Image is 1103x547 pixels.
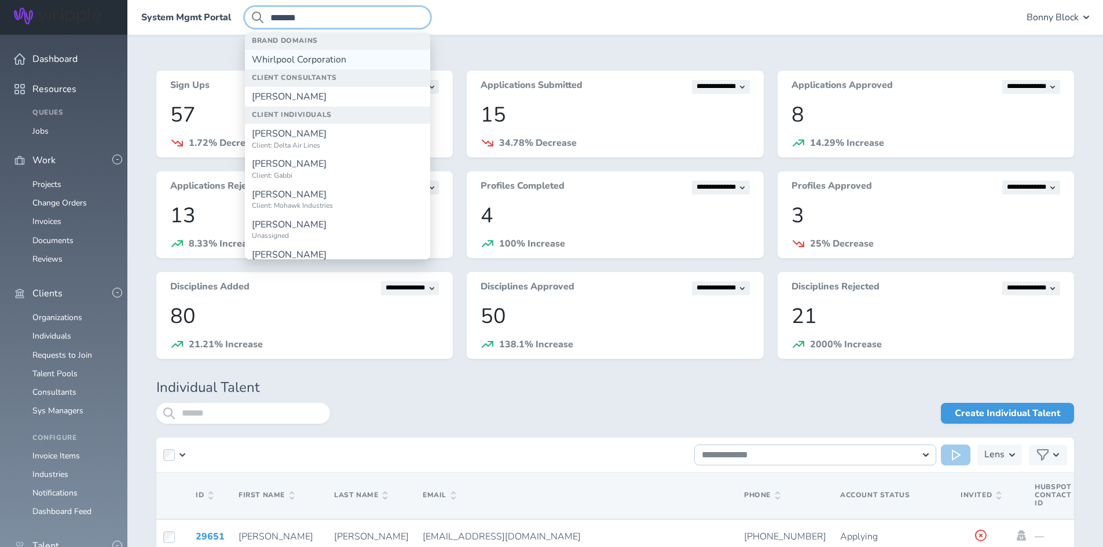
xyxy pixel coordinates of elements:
[252,142,327,150] p: Client: Delta Air Lines
[252,172,327,180] p: Client: Gabbi
[141,12,231,23] a: System Mgmt Portal
[112,288,122,298] button: -
[32,216,61,227] a: Invoices
[245,32,430,50] h3: Brand Domains
[744,491,780,500] span: Phone
[941,403,1074,424] a: Create Individual Talent
[32,288,63,299] span: Clients
[791,281,880,295] h3: Disciplines Rejected
[252,249,337,260] p: [PERSON_NAME]
[196,530,225,543] a: 29651
[32,84,76,94] span: Resources
[423,530,581,543] span: [EMAIL_ADDRESS][DOMAIN_NAME]
[499,338,573,351] span: 138.1% Increase
[481,281,574,295] h3: Disciplines Approved
[32,387,76,398] a: Consultants
[791,181,872,194] h3: Profiles Approved
[1027,12,1079,23] span: Bonny Block
[252,54,346,65] p: Whirlpool Corporation
[170,281,250,295] h3: Disciplines Added
[32,331,71,342] a: Individuals
[32,405,83,416] a: Sys Managers
[252,202,333,210] p: Client: Mohawk Industries
[334,491,387,500] span: Last Name
[239,530,313,543] span: [PERSON_NAME]
[112,155,122,164] button: -
[170,103,439,127] p: 57
[1015,530,1028,541] a: Impersonate
[170,181,266,194] h3: Applications Rejected
[481,103,749,127] p: 15
[32,506,91,517] a: Dashboard Feed
[252,129,327,139] p: [PERSON_NAME]
[32,254,63,265] a: Reviews
[423,491,456,500] span: Email
[32,434,113,442] h4: Configure
[245,107,430,124] h3: Client Individuals
[189,237,257,250] span: 8.33% Increase
[481,80,582,94] h3: Applications Submitted
[499,137,577,149] span: 34.78% Decrease
[252,159,327,169] p: [PERSON_NAME]
[481,304,749,328] p: 50
[170,204,439,227] p: 13
[252,232,327,240] p: Unassigned
[252,219,327,230] p: [PERSON_NAME]
[481,204,749,227] p: 4
[32,197,87,208] a: Change Orders
[1035,531,1080,542] p: —
[791,103,1060,127] p: 8
[840,530,878,543] span: Applying
[196,491,213,500] span: ID
[32,235,74,246] a: Documents
[961,491,1001,500] span: Invited
[32,54,78,64] span: Dashboard
[840,490,910,500] span: Account Status
[170,304,439,328] p: 80
[32,469,68,480] a: Industries
[32,109,113,117] h4: Queues
[791,304,1060,328] p: 21
[810,137,884,149] span: 14.29% Increase
[245,69,430,87] h3: Client Consultants
[14,8,101,24] img: Wripple
[170,80,210,94] h3: Sign Ups
[32,179,61,190] a: Projects
[32,155,56,166] span: Work
[252,189,333,200] p: [PERSON_NAME]
[499,237,565,250] span: 100% Increase
[810,237,874,250] span: 25% Decrease
[32,350,92,361] a: Requests to Join
[1035,483,1080,507] span: Hubspot Contact Id
[791,204,1060,227] p: 3
[32,126,49,137] a: Jobs
[810,338,882,351] span: 2000% Increase
[32,487,78,498] a: Notifications
[977,445,1022,465] button: Lens
[984,445,1005,465] h3: Lens
[744,530,826,543] span: [PHONE_NUMBER]
[32,368,78,379] a: Talent Pools
[252,91,327,102] p: [PERSON_NAME]
[189,338,263,351] span: 21.21% Increase
[1027,7,1089,28] button: Bonny Block
[334,530,409,543] span: [PERSON_NAME]
[791,80,893,94] h3: Applications Approved
[32,450,80,461] a: Invoice Items
[189,137,261,149] span: 1.72% Decrease
[32,312,82,323] a: Organizations
[156,380,1074,396] h1: Individual Talent
[481,181,565,194] h3: Profiles Completed
[941,445,970,465] button: Run Action
[239,491,294,500] span: First Name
